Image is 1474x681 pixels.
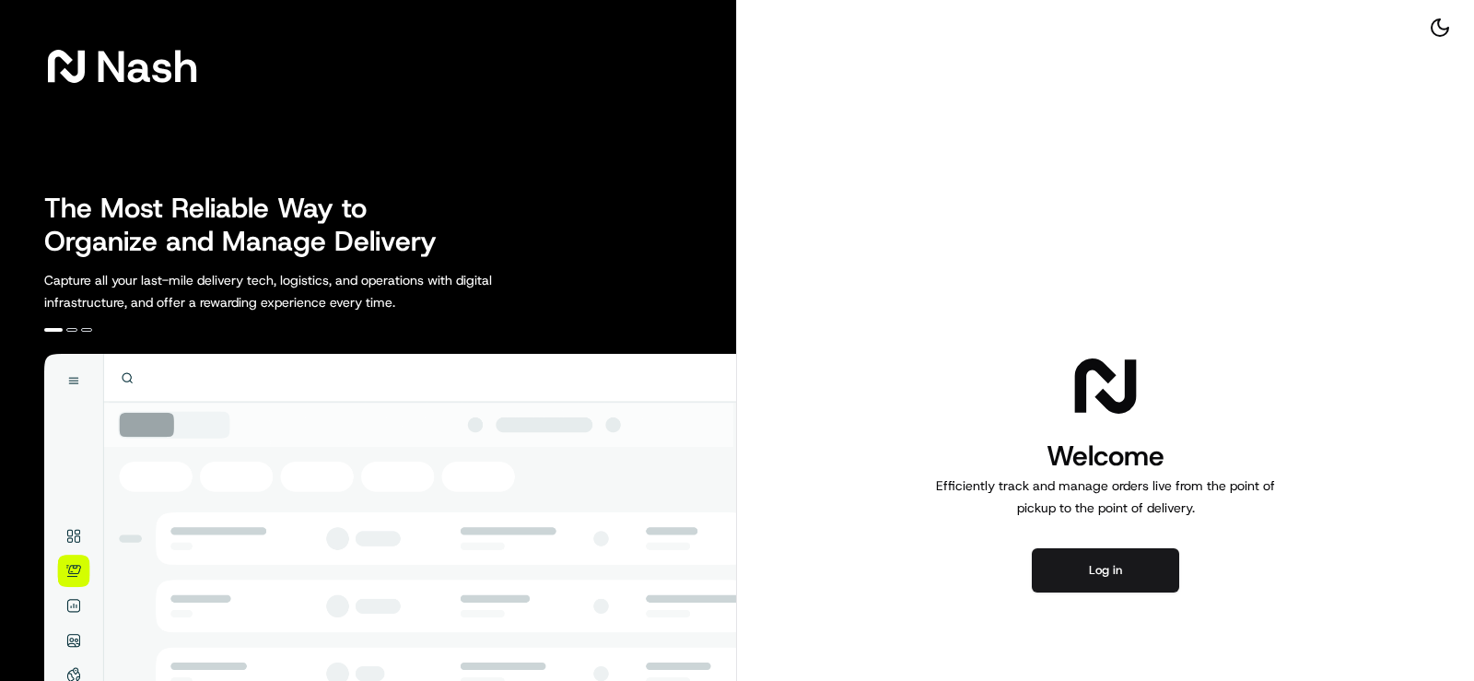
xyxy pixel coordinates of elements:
[44,269,575,313] p: Capture all your last-mile delivery tech, logistics, and operations with digital infrastructure, ...
[96,48,198,85] span: Nash
[44,192,457,258] h2: The Most Reliable Way to Organize and Manage Delivery
[929,475,1282,519] p: Efficiently track and manage orders live from the point of pickup to the point of delivery.
[929,438,1282,475] h1: Welcome
[1032,548,1179,593] button: Log in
